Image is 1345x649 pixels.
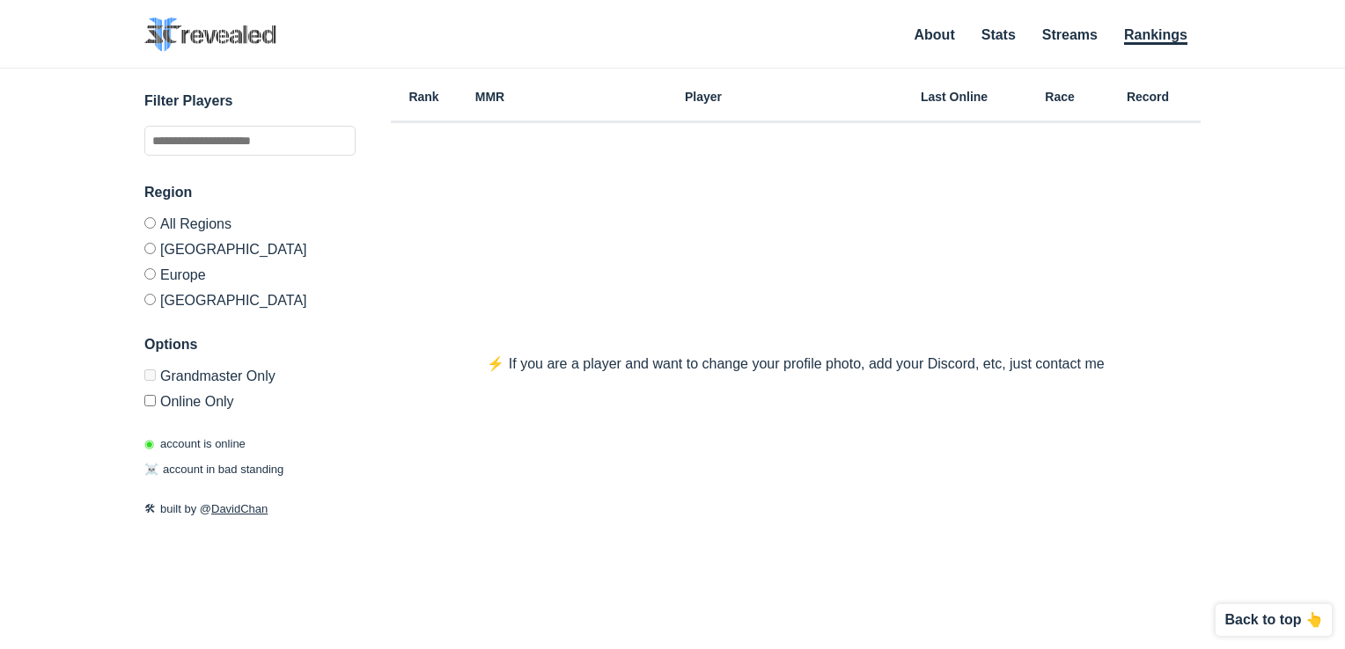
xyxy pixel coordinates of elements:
[144,268,156,280] input: Europe
[144,91,356,112] h3: Filter Players
[452,354,1139,375] p: ⚡️ If you are a player and want to change your profile photo, add your Discord, etc, just contact me
[144,236,356,261] label: [GEOGRAPHIC_DATA]
[144,435,246,453] p: account is online
[144,243,156,254] input: [GEOGRAPHIC_DATA]
[144,334,356,355] h3: Options
[144,463,158,476] span: ☠️
[144,294,156,305] input: [GEOGRAPHIC_DATA]
[144,217,156,229] input: All Regions
[391,91,457,103] h6: Rank
[144,502,156,515] span: 🛠
[144,500,356,518] p: built by @
[457,91,523,103] h6: MMR
[144,18,276,52] img: SC2 Revealed
[523,91,884,103] h6: Player
[981,27,1016,42] a: Stats
[144,388,356,409] label: Only show accounts currently laddering
[1025,91,1095,103] h6: Race
[1124,27,1187,45] a: Rankings
[1224,613,1323,627] p: Back to top 👆
[211,502,268,515] a: DavidChan
[144,182,356,203] h3: Region
[144,369,156,381] input: Grandmaster Only
[1095,91,1201,103] h6: Record
[144,217,356,236] label: All Regions
[915,27,955,42] a: About
[144,261,356,287] label: Europe
[144,395,156,406] input: Online Only
[884,91,1025,103] h6: Last Online
[144,369,356,388] label: Only Show accounts currently in Grandmaster
[144,461,283,478] p: account in bad standing
[144,437,154,450] span: ◉
[144,287,356,308] label: [GEOGRAPHIC_DATA]
[1042,27,1098,42] a: Streams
